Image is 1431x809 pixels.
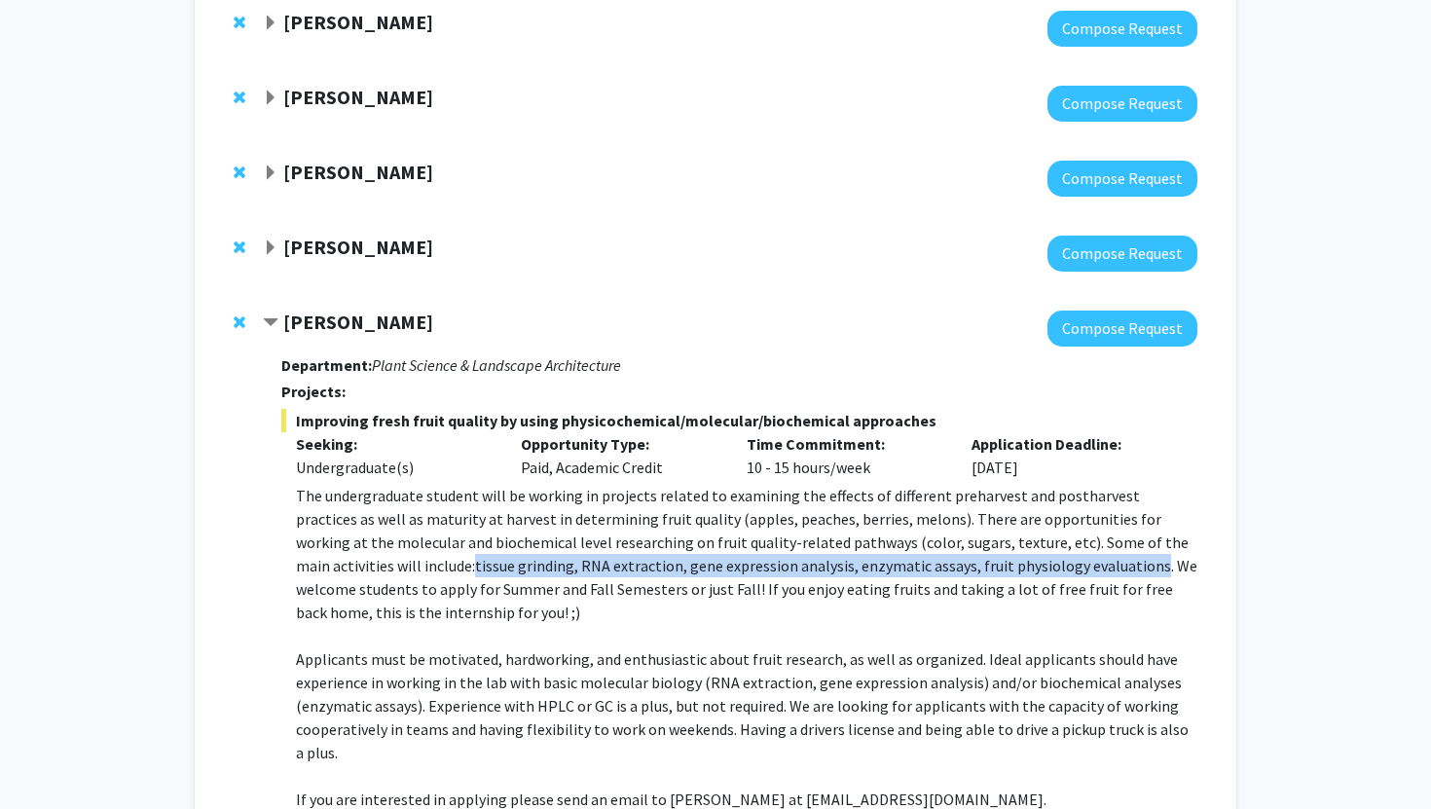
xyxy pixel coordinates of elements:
span: Remove Yasmeen Faroqi-Shah from bookmarks [234,90,245,105]
span: Expand Yasmeen Faroqi-Shah Bookmark [263,91,278,106]
iframe: Chat [15,721,83,794]
div: Undergraduate(s) [296,456,493,479]
span: Remove Rochelle Newman from bookmarks [234,15,245,30]
button: Compose Request to Shachar Gazit-Rosenthal [1047,236,1197,272]
button: Compose Request to Rochelle Newman [1047,11,1197,47]
p: Application Deadline: [972,432,1168,456]
span: Expand Shachar Gazit-Rosenthal Bookmark [263,240,278,256]
button: Compose Request to Macarena Farcuh Yuri [1047,311,1197,347]
span: Applicants must be motivated, hardworking, and enthusiastic about fruit research, as well as orga... [296,649,1189,762]
span: Remove Macarena Farcuh Yuri from bookmarks [234,314,245,330]
span: Expand Rochelle Newman Bookmark [263,16,278,31]
i: Plant Science & Landscape Architecture [372,355,621,375]
span: The undergraduate student will be working in projects related to examining the effects of differe... [296,486,1197,622]
strong: [PERSON_NAME] [283,85,433,109]
p: Time Commitment: [747,432,943,456]
span: Remove Leah Dodson from bookmarks [234,165,245,180]
span: Improving fresh fruit quality by using physicochemical/molecular/biochemical approaches [281,409,1197,432]
strong: [PERSON_NAME] [283,235,433,259]
strong: [PERSON_NAME] [283,10,433,34]
span: Expand Leah Dodson Bookmark [263,165,278,181]
strong: Projects: [281,382,346,401]
span: Contract Macarena Farcuh Yuri Bookmark [263,315,278,331]
div: Paid, Academic Credit [506,432,732,479]
p: Seeking: [296,432,493,456]
button: Compose Request to Yasmeen Faroqi-Shah [1047,86,1197,122]
span: Remove Shachar Gazit-Rosenthal from bookmarks [234,239,245,255]
strong: Department: [281,355,372,375]
strong: [PERSON_NAME] [283,160,433,184]
p: Opportunity Type: [521,432,717,456]
span: If you are interested in applying please send an email to [PERSON_NAME] at [EMAIL_ADDRESS][DOMAIN... [296,790,1046,809]
button: Compose Request to Leah Dodson [1047,161,1197,197]
div: [DATE] [957,432,1183,479]
strong: [PERSON_NAME] [283,310,433,334]
div: 10 - 15 hours/week [732,432,958,479]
